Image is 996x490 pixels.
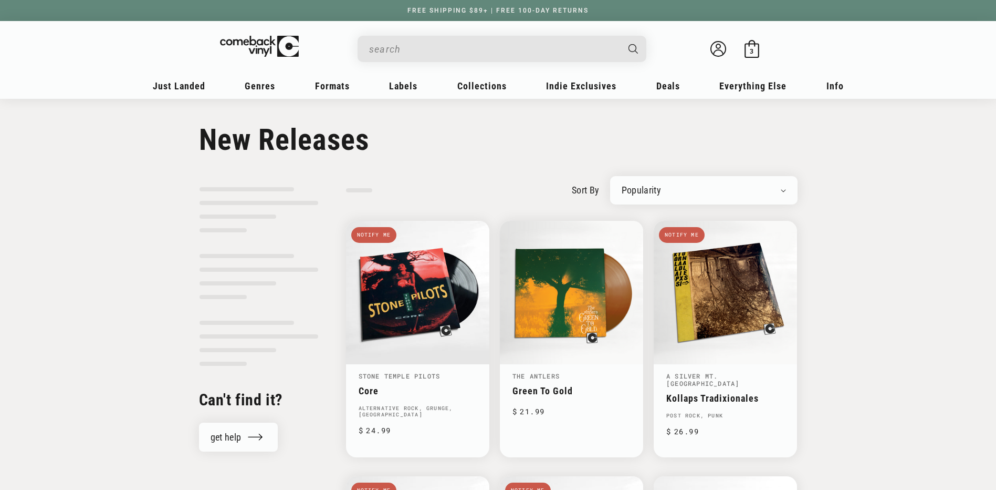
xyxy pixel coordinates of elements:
[199,390,319,410] h2: Can't find it?
[359,385,477,396] a: Core
[619,36,647,62] button: Search
[750,47,753,55] span: 3
[512,385,631,396] a: Green To Gold
[199,423,278,452] a: get help
[826,80,844,91] span: Info
[358,36,646,62] div: Search
[153,80,205,91] span: Just Landed
[572,183,600,197] label: sort by
[369,38,618,60] input: search
[199,122,798,157] h1: New Releases
[397,7,599,14] a: FREE SHIPPING $89+ | FREE 100-DAY RETURNS
[656,80,680,91] span: Deals
[666,393,784,404] a: Kollaps Tradixionales
[719,80,787,91] span: Everything Else
[666,372,739,387] a: A Silver Mt. [GEOGRAPHIC_DATA]
[512,372,560,380] a: The Antlers
[245,80,275,91] span: Genres
[359,372,441,380] a: Stone Temple Pilots
[315,80,350,91] span: Formats
[546,80,616,91] span: Indie Exclusives
[389,80,417,91] span: Labels
[457,80,507,91] span: Collections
